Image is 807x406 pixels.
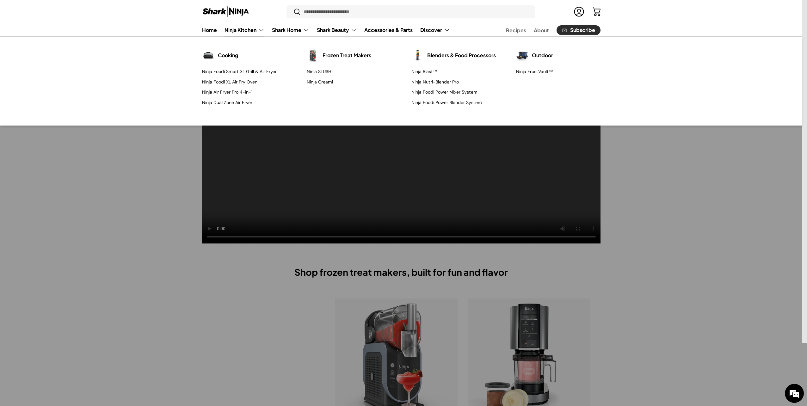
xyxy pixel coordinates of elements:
a: Subscribe [557,25,601,35]
nav: Secondary [491,24,601,36]
nav: Primary [202,24,450,36]
a: Accessories & Parts [364,24,413,36]
a: Recipes [506,24,526,36]
a: About [534,24,549,36]
summary: Shark Home [268,24,313,36]
span: Subscribe [570,28,595,33]
summary: Shark Beauty [313,24,360,36]
summary: Ninja Kitchen [221,24,268,36]
a: Home [202,24,217,36]
img: Shark Ninja Philippines [202,6,249,18]
summary: Discover [416,24,454,36]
